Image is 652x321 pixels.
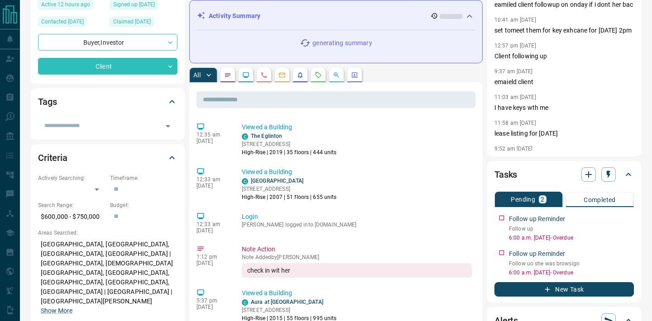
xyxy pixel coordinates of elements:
h2: Tags [38,94,57,109]
p: 6:00 a.m. [DATE] - Overdue [509,269,634,277]
a: Aura at [GEOGRAPHIC_DATA] [251,299,323,305]
p: Viewed a Building [242,167,472,177]
svg: Opportunities [333,71,340,79]
p: [PERSON_NAME] logged into [DOMAIN_NAME] [242,222,472,228]
p: Budget: [110,201,177,209]
p: 12:33 am [197,176,228,183]
p: [STREET_ADDRESS] [242,185,337,193]
svg: Requests [315,71,322,79]
p: 11:03 am [DATE] [494,94,536,100]
svg: Lead Browsing Activity [242,71,249,79]
svg: Notes [224,71,231,79]
p: 6:00 a.m. [DATE] - Overdue [509,234,634,242]
div: condos.ca [242,178,248,184]
p: Follow up Reminder [509,249,565,259]
p: 5:37 pm [197,297,228,304]
p: 1:12 pm [197,254,228,260]
svg: Emails [278,71,286,79]
p: Activity Summary [209,11,260,21]
p: Note Action [242,245,472,254]
p: [GEOGRAPHIC_DATA], [GEOGRAPHIC_DATA], [GEOGRAPHIC_DATA], [GEOGRAPHIC_DATA] | [GEOGRAPHIC_DATA], [... [38,237,177,318]
p: 9:37 am [DATE] [494,68,533,75]
p: High-Rise | 2007 | 51 floors | 655 units [242,193,337,201]
p: Search Range: [38,201,105,209]
p: [DATE] [197,260,228,266]
p: 10:41 am [DATE] [494,17,536,23]
div: Tags [38,91,177,113]
a: [GEOGRAPHIC_DATA] [251,178,303,184]
p: Note Added by [PERSON_NAME] [242,254,472,260]
div: Sat Jul 20 2019 [110,17,177,29]
p: Actively Searching: [38,174,105,182]
div: check in wit her [242,263,472,278]
p: Login [242,212,472,222]
p: $600,000 - $750,000 [38,209,105,224]
button: Open [162,120,174,132]
div: condos.ca [242,299,248,306]
p: 12:33 am [197,221,228,227]
div: Tasks [494,164,634,185]
p: Viewed a Building [242,288,472,298]
span: Claimed [DATE] [113,17,151,26]
svg: Calls [260,71,268,79]
p: Completed [584,197,616,203]
p: generating summary [312,38,372,48]
p: 12:35 am [197,132,228,138]
p: lease listing for [DATE] [494,129,634,138]
div: condos.ca [242,133,248,140]
button: Show More [41,306,72,316]
p: All [193,72,201,78]
span: Contacted [DATE] [41,17,84,26]
p: High-Rise | 2019 | 35 floors | 444 units [242,148,337,156]
p: Areas Searched: [38,229,177,237]
p: 2 [541,196,544,203]
p: 9:52 am [DATE] [494,146,533,152]
p: [DATE] [197,138,228,144]
p: I have keys wth me [494,103,634,113]
p: [STREET_ADDRESS] [242,140,337,148]
h2: Tasks [494,167,517,182]
p: [DATE] [197,227,228,234]
p: Follow up Reminder [509,214,565,224]
p: [STREET_ADDRESS] [242,306,337,314]
button: New Task [494,282,634,297]
p: set tomeet them for key exhcane for [DATE] 2pm [494,26,634,35]
div: Thu Jul 11 2024 [38,17,105,29]
p: [DATE] [197,304,228,310]
div: Client [38,58,177,75]
p: 11:58 am [DATE] [494,120,536,126]
p: Follow up [509,225,634,233]
h2: Criteria [38,151,67,165]
a: The Eglinton [251,133,282,139]
p: Follow uo she was browsign [509,260,634,268]
p: 12:57 pm [DATE] [494,42,536,49]
div: Buyer , Investor [38,34,177,51]
p: Viewed a Building [242,123,472,132]
svg: Listing Alerts [297,71,304,79]
div: Activity Summary [197,8,475,24]
div: Criteria [38,147,177,169]
p: Pending [511,196,535,203]
p: Timeframe: [110,174,177,182]
p: [DATE] [197,183,228,189]
p: emaield client [494,77,634,87]
svg: Agent Actions [351,71,358,79]
p: Client following up [494,52,634,61]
